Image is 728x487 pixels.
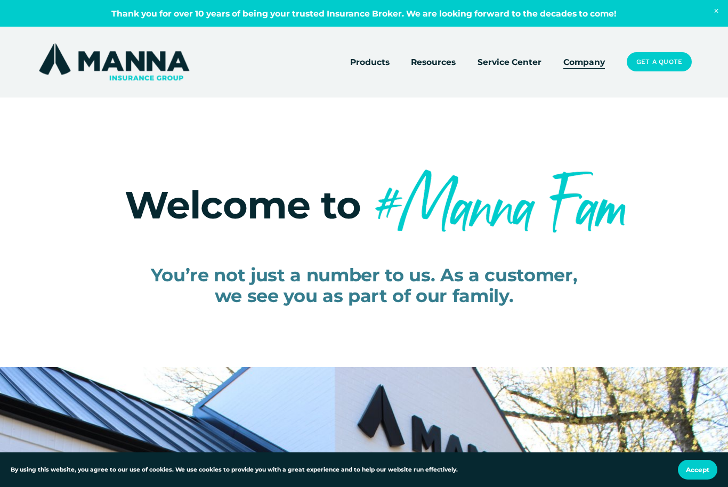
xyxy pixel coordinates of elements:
a: folder dropdown [411,54,456,69]
button: Accept [678,460,717,480]
span: Accept [686,466,709,474]
a: folder dropdown [350,54,390,69]
span: Products [350,55,390,69]
a: Service Center [478,54,541,69]
span: You’re not just a number to us. As a customer, we see you as part of our family. [151,264,578,306]
a: Company [563,54,605,69]
a: Get a Quote [627,52,691,71]
p: By using this website, you agree to our use of cookies. We use cookies to provide you with a grea... [11,465,458,474]
span: Welcome to [125,182,361,228]
img: Manna Insurance Group [36,41,191,83]
span: Resources [411,55,456,69]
